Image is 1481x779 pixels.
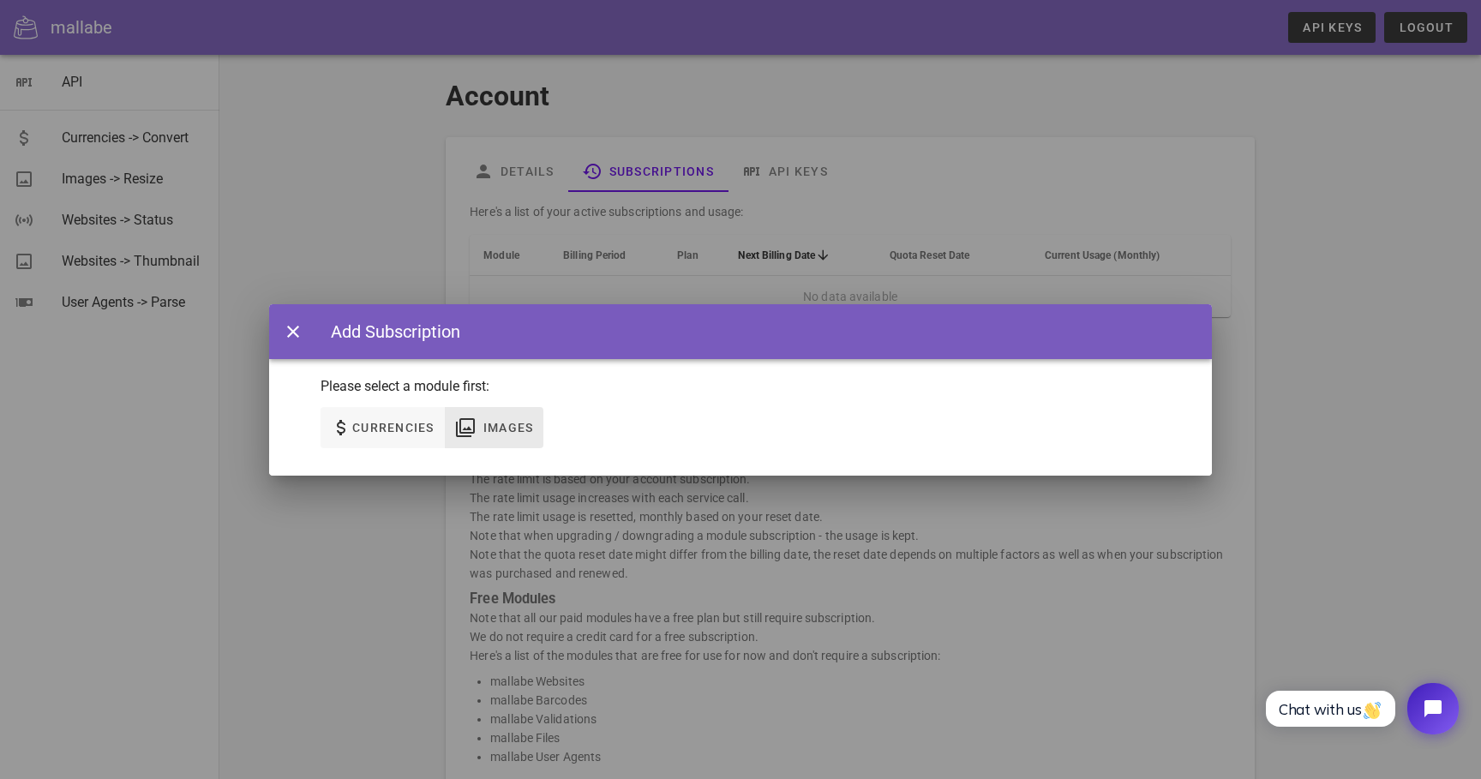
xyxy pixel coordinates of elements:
span: Images [483,421,534,434]
div: Add Subscription [314,319,460,345]
button: Currencies [321,407,445,448]
button: Images [445,407,544,448]
iframe: Tidio Chat [1247,668,1473,749]
p: Please select a module first: [321,376,1160,397]
span: Currencies [351,421,435,434]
